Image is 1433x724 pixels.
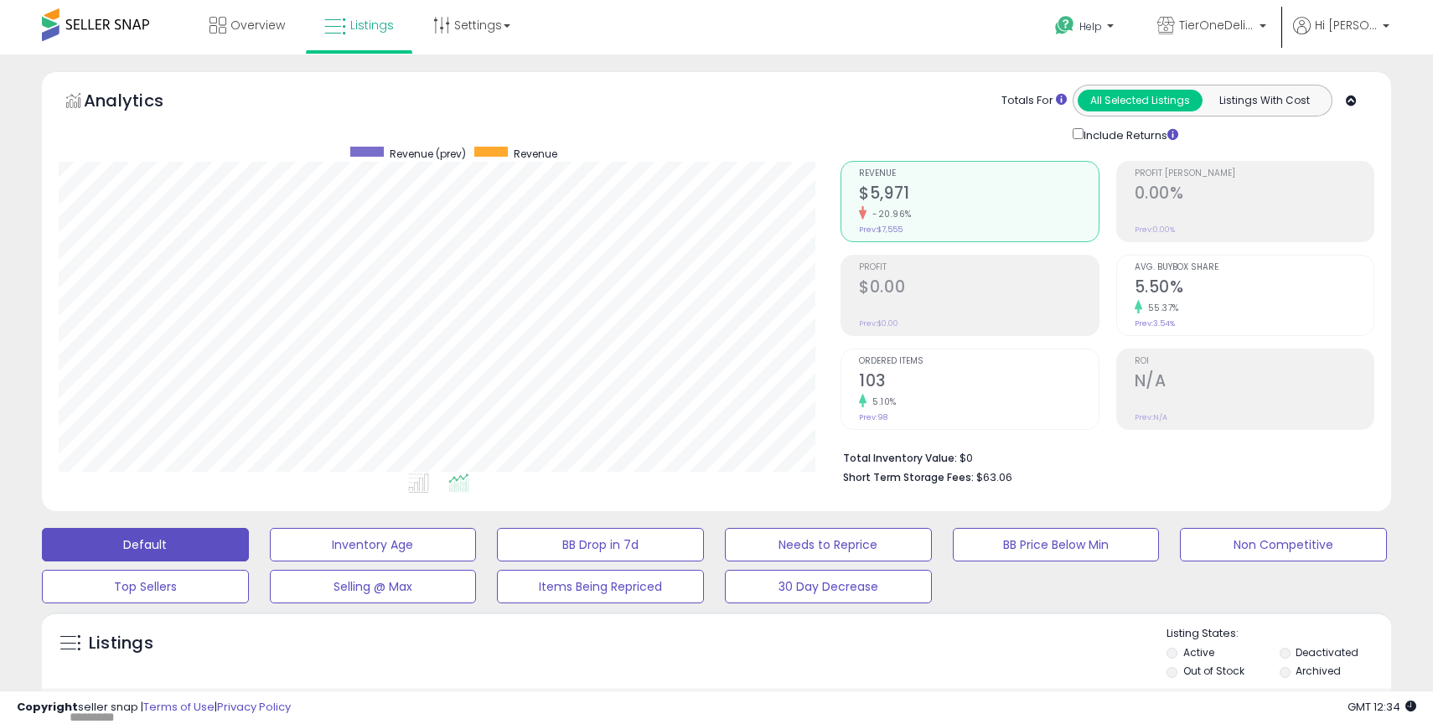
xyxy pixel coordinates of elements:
button: Default [42,528,249,561]
h5: Analytics [84,89,196,116]
label: Deactivated [1296,645,1358,659]
span: Overview [230,17,285,34]
p: Listing States: [1167,626,1390,642]
a: Help [1042,3,1130,54]
small: Prev: $7,555 [859,225,903,235]
button: BB Price Below Min [953,528,1160,561]
button: Inventory Age [270,528,477,561]
b: Total Inventory Value: [843,451,957,465]
a: Privacy Policy [217,699,291,715]
label: Archived [1296,664,1341,678]
h2: 5.50% [1135,277,1374,300]
strong: Copyright [17,699,78,715]
button: Needs to Reprice [725,528,932,561]
small: 55.37% [1142,302,1179,314]
small: -20.96% [867,208,912,220]
button: All Selected Listings [1078,90,1203,111]
button: Items Being Repriced [497,570,704,603]
h5: Listings [89,632,153,655]
label: Active [1183,645,1214,659]
small: 5.10% [867,396,897,408]
div: Include Returns [1060,125,1198,144]
span: 2025-08-11 12:34 GMT [1348,699,1416,715]
small: Prev: 0.00% [1135,225,1175,235]
span: Help [1079,19,1102,34]
li: $0 [843,447,1362,467]
button: Listings With Cost [1202,90,1327,111]
div: seller snap | | [17,700,291,716]
i: Get Help [1054,15,1075,36]
span: Avg. Buybox Share [1135,263,1374,272]
span: TierOneDelievery [1179,17,1255,34]
small: Prev: $0.00 [859,318,898,328]
small: Prev: 98 [859,412,887,422]
h2: $0.00 [859,277,1098,300]
small: Prev: N/A [1135,412,1167,422]
span: ROI [1135,357,1374,366]
label: Out of Stock [1183,664,1244,678]
button: Top Sellers [42,570,249,603]
button: 30 Day Decrease [725,570,932,603]
h2: 0.00% [1135,184,1374,206]
small: Prev: 3.54% [1135,318,1175,328]
h2: 103 [859,371,1098,394]
span: Profit [PERSON_NAME] [1135,169,1374,178]
span: Revenue [514,147,557,161]
b: Short Term Storage Fees: [843,470,974,484]
h2: $5,971 [859,184,1098,206]
button: Non Competitive [1180,528,1387,561]
a: Hi [PERSON_NAME] [1293,17,1389,54]
span: Profit [859,263,1098,272]
h2: N/A [1135,371,1374,394]
a: Terms of Use [143,699,215,715]
span: Ordered Items [859,357,1098,366]
span: Hi [PERSON_NAME] [1315,17,1378,34]
button: BB Drop in 7d [497,528,704,561]
span: Revenue (prev) [390,147,466,161]
span: Listings [350,17,394,34]
span: $63.06 [976,469,1012,485]
div: Totals For [1001,93,1067,109]
button: Selling @ Max [270,570,477,603]
span: Revenue [859,169,1098,178]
